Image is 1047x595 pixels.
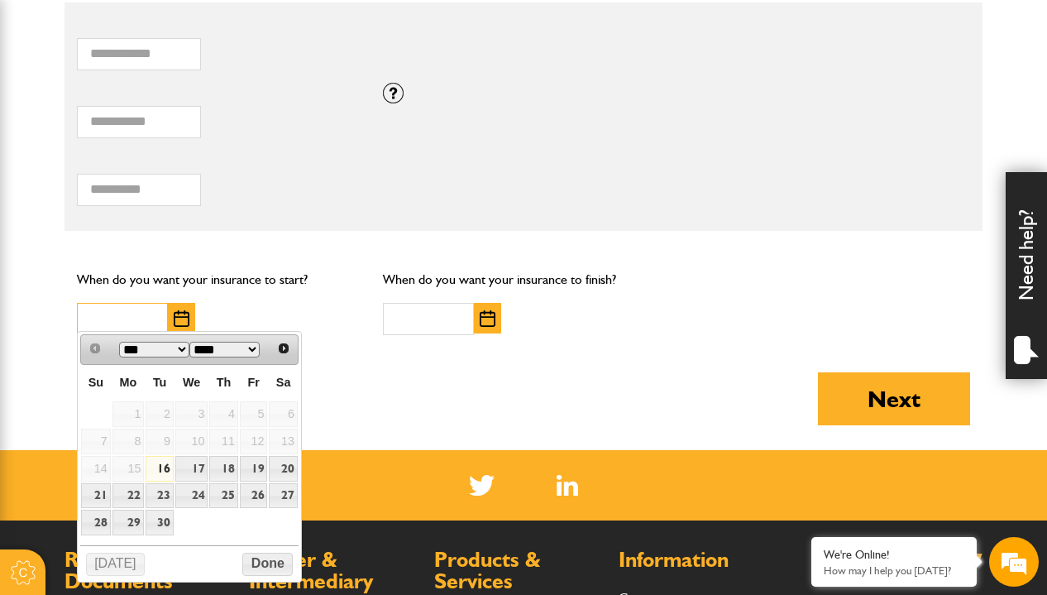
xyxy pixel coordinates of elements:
button: [DATE] [86,553,146,576]
h2: Broker & Intermediary [249,549,417,592]
a: Next [272,337,296,361]
span: Tuesday [153,376,167,389]
button: Next [818,372,970,425]
input: Enter your email address [22,202,302,238]
a: 19 [240,456,268,482]
a: 22 [112,483,145,509]
div: Chat with us now [86,93,278,114]
p: When do you want your insurance to start? [77,269,358,290]
em: Start Chat [225,467,300,489]
p: How may I help you today? [824,564,964,577]
h2: Products & Services [434,549,602,592]
span: Wednesday [183,376,200,389]
span: Monday [120,376,137,389]
h2: Regulations & Documents [65,549,232,592]
div: We're Online! [824,548,964,562]
span: Friday [247,376,259,389]
a: 25 [209,483,237,509]
img: Choose date [480,310,495,327]
img: Choose date [174,310,189,327]
a: 18 [209,456,237,482]
a: 16 [146,456,174,482]
h2: Information [619,549,786,571]
a: 17 [175,456,208,482]
img: d_20077148190_company_1631870298795_20077148190 [28,92,69,115]
input: Enter your phone number [22,251,302,287]
a: 20 [269,456,297,482]
span: Saturday [276,376,291,389]
a: 24 [175,483,208,509]
input: Enter your last name [22,153,302,190]
a: 28 [81,510,110,535]
span: Next [277,342,290,355]
a: 27 [269,483,297,509]
div: Minimize live chat window [271,8,311,48]
a: 30 [146,510,174,535]
span: Thursday [217,376,232,389]
a: 29 [112,510,145,535]
a: 21 [81,483,110,509]
a: 26 [240,483,268,509]
button: Done [242,553,293,576]
span: Sunday [88,376,103,389]
p: When do you want your insurance to finish? [383,269,664,290]
a: 23 [146,483,174,509]
div: Need help? [1006,172,1047,379]
a: LinkedIn [557,475,579,496]
img: Linked In [557,475,579,496]
textarea: Type your message and hit 'Enter' [22,300,302,453]
img: Twitter [469,475,495,496]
